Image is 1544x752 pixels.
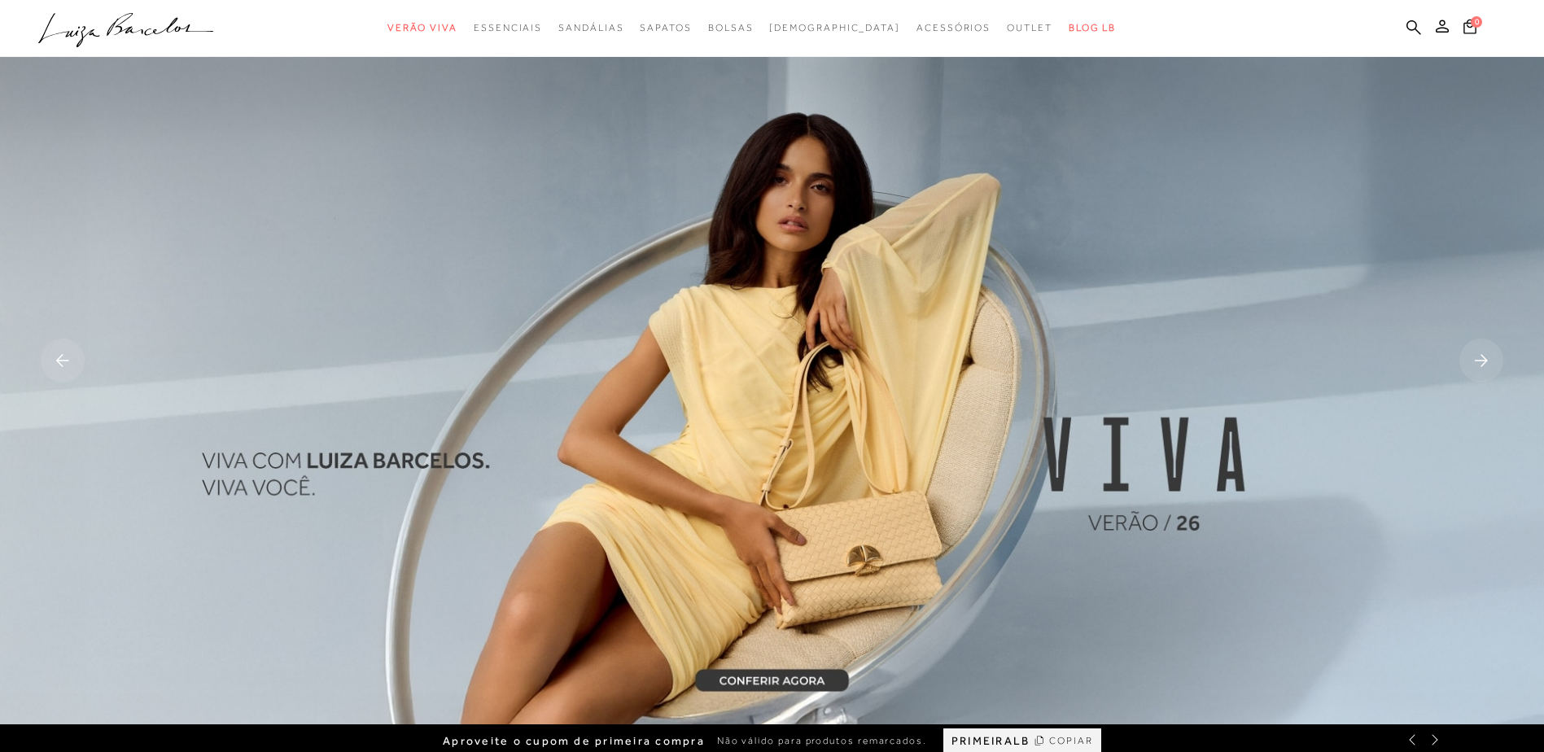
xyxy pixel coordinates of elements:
a: noSubCategoriesText [769,13,900,43]
a: categoryNavScreenReaderText [916,13,991,43]
a: categoryNavScreenReaderText [708,13,754,43]
a: categoryNavScreenReaderText [640,13,691,43]
span: Bolsas [708,22,754,33]
span: Acessórios [916,22,991,33]
span: Sapatos [640,22,691,33]
span: Não válido para produtos remarcados. [717,734,927,748]
a: categoryNavScreenReaderText [387,13,457,43]
span: PRIMEIRALB [951,734,1030,748]
span: Verão Viva [387,22,457,33]
span: COPIAR [1049,733,1093,749]
a: categoryNavScreenReaderText [474,13,542,43]
a: categoryNavScreenReaderText [558,13,623,43]
span: Sandálias [558,22,623,33]
a: categoryNavScreenReaderText [1007,13,1052,43]
a: BLOG LB [1069,13,1116,43]
span: [DEMOGRAPHIC_DATA] [769,22,900,33]
span: 0 [1471,16,1482,28]
span: Aproveite o cupom de primeira compra [443,734,705,748]
button: 0 [1459,18,1481,40]
span: BLOG LB [1069,22,1116,33]
span: Outlet [1007,22,1052,33]
span: Essenciais [474,22,542,33]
